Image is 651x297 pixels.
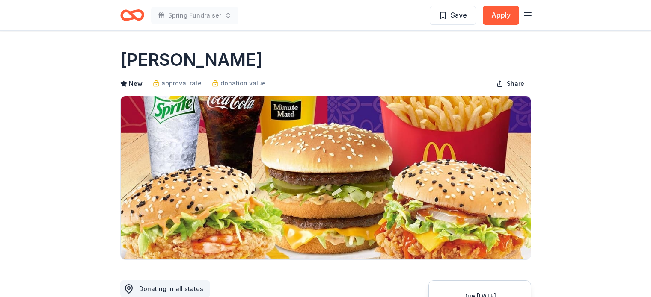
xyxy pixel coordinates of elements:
button: Spring Fundraiser [151,7,238,24]
button: Save [430,6,476,25]
button: Share [490,75,531,92]
span: Spring Fundraiser [168,10,221,21]
a: donation value [212,78,266,88]
button: Apply [483,6,519,25]
a: approval rate [153,78,202,88]
span: approval rate [161,78,202,88]
img: Image for McDonald's [121,96,531,259]
span: Save [451,9,467,21]
h1: [PERSON_NAME] [120,48,262,72]
span: Share [507,79,524,89]
span: donation value [220,78,266,88]
a: Home [120,5,144,25]
span: Donating in all states [139,285,203,292]
span: New [129,79,143,89]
